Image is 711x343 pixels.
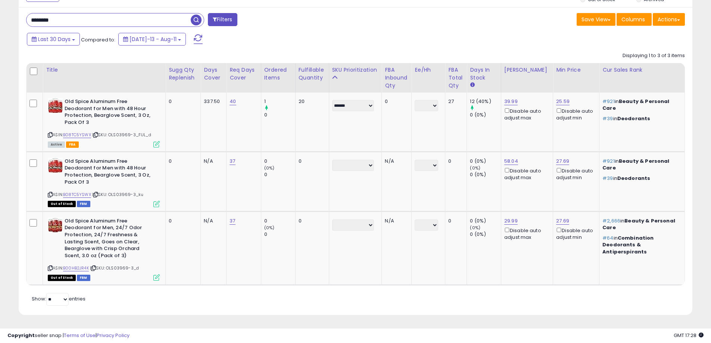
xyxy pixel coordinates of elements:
span: Beauty & Personal Care [602,158,669,171]
a: B08TC5YSWX [63,132,91,138]
img: 51OC9NLee1L._SL40_.jpg [48,158,63,173]
span: Show: entries [32,295,85,302]
a: 27.69 [556,217,569,225]
b: Old Spice Aluminum Free Deodorant for Men with 48 Hour Protection, Bearglove Scent, 3 Oz, Pack Of 3 [65,158,155,187]
div: Fulfillable Quantity [299,66,326,82]
div: Days In Stock [470,66,498,82]
small: (0%) [470,165,480,171]
span: | SKU: OLS03969-3_FUL_d [92,132,151,138]
small: (0%) [264,225,275,231]
div: N/A [385,218,406,224]
p: in [602,115,679,122]
span: FBM [77,275,90,281]
a: 58.04 [504,158,518,165]
div: 0 [448,158,461,165]
div: 0 [264,231,295,238]
div: 0 [264,218,295,224]
span: | SKU: OLS03969-3_ku [92,191,143,197]
a: 37 [230,217,235,225]
span: All listings that are currently out of stock and unavailable for purchase on Amazon [48,275,76,281]
div: ASIN: [48,218,160,280]
small: (0%) [264,165,275,171]
p: in [602,218,679,231]
div: 0 [264,171,295,178]
span: #64 [602,234,613,241]
small: Days In Stock. [470,82,474,88]
th: Please note that this number is a calculation based on your required days of coverage and your ve... [166,63,201,93]
div: Disable auto adjust min [556,166,593,181]
span: #2,666 [602,217,620,224]
div: 0 [169,158,195,165]
div: Disable auto adjust max [504,166,547,181]
div: Disable auto adjust max [504,226,547,241]
div: Ordered Items [264,66,292,82]
strong: Copyright [7,332,35,339]
span: All listings that are currently out of stock and unavailable for purchase on Amazon [48,201,76,207]
span: | SKU: OLS03969-3_d [90,265,139,271]
div: Cur Sales Rank [602,66,682,74]
div: Title [46,66,162,74]
span: FBM [77,201,90,207]
div: SKU Prioritization [332,66,379,74]
div: FBA Total Qty [448,66,464,90]
a: Privacy Policy [97,332,130,339]
a: B00HB2JR4K [63,265,89,271]
span: Columns [621,16,645,23]
a: B08TC5YSWX [63,191,91,198]
div: 12 (40%) [470,98,501,105]
th: CSV column name: cust_attr_3_SKU Prioritization [329,63,382,93]
div: 0 (0%) [470,171,501,178]
button: Actions [653,13,685,26]
div: N/A [204,158,221,165]
button: Filters [208,13,237,26]
div: 0 (0%) [470,231,501,238]
div: Days Cover [204,66,223,82]
span: #921 [602,158,615,165]
span: Combination Deodorants & Antiperspirants [602,234,654,255]
div: 0 (0%) [470,112,501,118]
div: 1 [264,98,295,105]
span: #39 [602,175,613,182]
div: 20 [299,98,323,105]
span: 2025-09-11 17:28 GMT [674,332,704,339]
a: Terms of Use [64,332,96,339]
p: in [602,235,679,255]
div: 337.50 [204,98,221,105]
span: Beauty & Personal Care [602,217,675,231]
div: [PERSON_NAME] [504,66,550,74]
div: ASIN: [48,98,160,147]
div: Sugg Qty Replenish [169,66,197,82]
div: 0 [448,218,461,224]
p: in [602,98,679,112]
span: All listings currently available for purchase on Amazon [48,141,65,148]
div: 0 [169,218,195,224]
button: Last 30 Days [27,33,80,46]
span: Compared to: [81,36,115,43]
button: [DATE]-13 - Aug-11 [118,33,186,46]
button: Columns [617,13,652,26]
a: 40 [230,98,236,105]
img: 51OC9NLee1L._SL40_.jpg [48,98,63,113]
img: 51rBZZTkdeL._SL40_.jpg [48,218,63,233]
span: [DATE]-13 - Aug-11 [130,35,177,43]
small: (0%) [470,225,480,231]
b: Old Spice Aluminum Free Deodorant for Men with 48 Hour Protection, Bearglove Scent, 3 Oz, Pack Of 3 [65,98,155,128]
div: Ee/hh [415,66,442,74]
span: #921 [602,98,615,105]
b: Old Spice Aluminum Free Deodorant for Men, 24/7 Odor Protection, 24/7 Freshness & Lasting Scent, ... [65,218,155,261]
div: ASIN: [48,158,160,206]
a: 25.59 [556,98,570,105]
span: FBA [66,141,79,148]
div: Req Days Cover [230,66,258,82]
a: 27.69 [556,158,569,165]
p: in [602,158,679,171]
div: Min Price [556,66,596,74]
span: Deodorants [617,115,651,122]
div: Disable auto adjust max [504,107,547,121]
div: Disable auto adjust min [556,107,593,121]
div: 0 [299,218,323,224]
div: Disable auto adjust min [556,226,593,241]
th: CSV column name: cust_attr_1_ee/hh [412,63,445,93]
a: 37 [230,158,235,165]
div: 0 [264,158,295,165]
